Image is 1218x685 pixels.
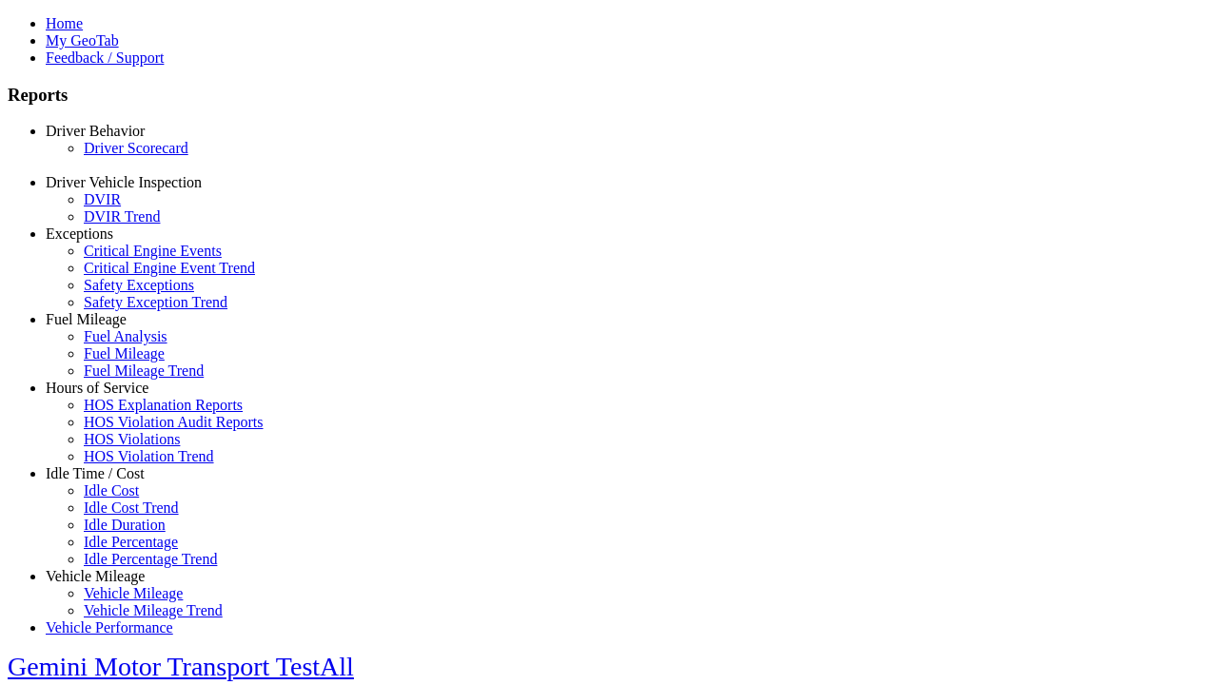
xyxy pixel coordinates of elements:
a: Fuel Mileage [84,345,165,362]
h3: Reports [8,85,1210,106]
a: HOS Violation Trend [84,448,214,464]
a: Idle Percentage [84,534,178,550]
a: Vehicle Mileage [84,585,183,601]
a: Feedback / Support [46,49,164,66]
a: Driver Behavior [46,123,145,139]
a: Safety Exceptions [84,277,194,293]
a: Idle Time / Cost [46,465,145,481]
a: Idle Duration [84,517,166,533]
a: HOS Violation Audit Reports [84,414,264,430]
a: Driver Scorecard [84,140,188,156]
a: Idle Percentage Trend [84,551,217,567]
a: DVIR Trend [84,208,160,225]
a: My GeoTab [46,32,119,49]
a: Home [46,15,83,31]
a: Vehicle Performance [46,619,173,636]
a: DVIR [84,191,121,207]
a: Critical Engine Events [84,243,222,259]
a: Hours of Service [46,380,148,396]
a: Vehicle Mileage [46,568,145,584]
a: Idle Cost Trend [84,499,179,516]
a: Gemini Motor Transport TestAll [8,652,354,681]
a: Safety Exception Trend [84,294,227,310]
a: Critical Engine Event Trend [84,260,255,276]
a: Idle Cost [84,482,139,499]
a: Fuel Mileage [46,311,127,327]
a: Vehicle Mileage Trend [84,602,223,618]
a: HOS Explanation Reports [84,397,243,413]
a: Fuel Analysis [84,328,167,344]
a: Fuel Mileage Trend [84,362,204,379]
a: HOS Violations [84,431,180,447]
a: Driver Vehicle Inspection [46,174,202,190]
a: Exceptions [46,225,113,242]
